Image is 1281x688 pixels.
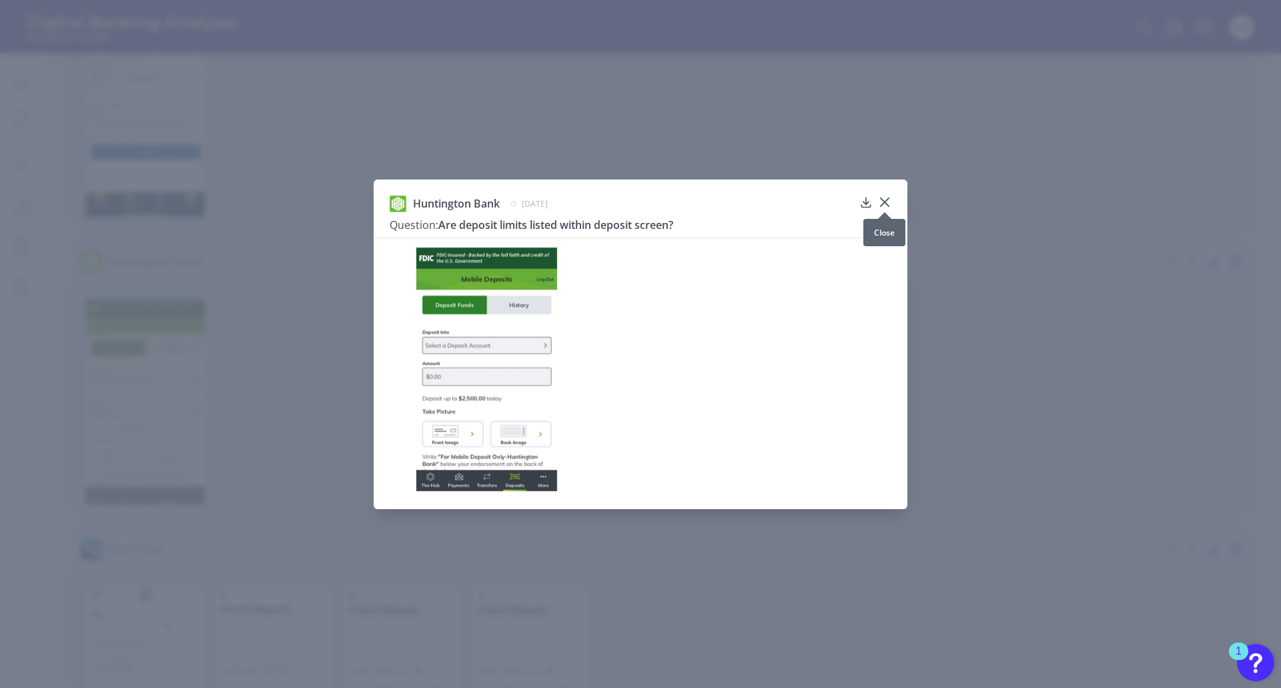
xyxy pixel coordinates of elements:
div: 1 [1236,651,1242,669]
span: Huntington Bank [413,196,500,211]
h3: Are deposit limits listed within deposit screen? [390,218,854,232]
div: Close [863,219,905,246]
span: [DATE] [522,198,548,210]
button: Open Resource Center, 1 new notification [1237,644,1274,681]
span: Question: [390,218,438,232]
